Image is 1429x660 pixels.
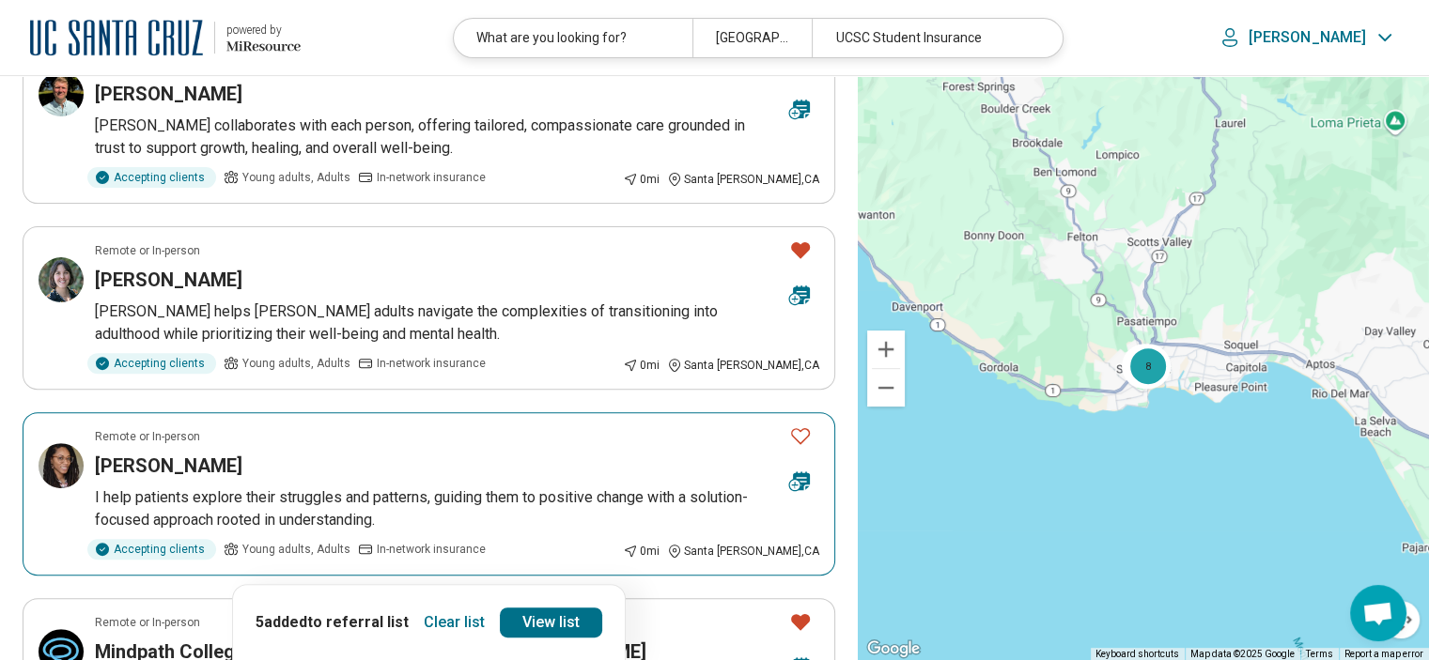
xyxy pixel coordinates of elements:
[95,453,242,479] h3: [PERSON_NAME]
[307,613,409,631] span: to referral list
[242,541,350,558] span: Young adults, Adults
[416,607,492,637] button: Clear list
[95,242,200,259] p: Remote or In-person
[667,543,819,560] div: Santa [PERSON_NAME] , CA
[95,428,200,445] p: Remote or In-person
[782,231,819,269] button: Favorite
[30,15,203,60] img: University of California at Santa Cruz
[867,330,905,368] button: Zoom in
[623,543,660,560] div: 0 mi
[377,169,486,186] span: In-network insurance
[87,167,216,188] div: Accepting clients
[1350,585,1406,641] div: Open chat
[95,81,242,107] h3: [PERSON_NAME]
[95,115,819,160] p: [PERSON_NAME] collaborates with each person, offering tailored, compassionate care grounded in tr...
[692,19,812,57] div: [GEOGRAPHIC_DATA], [GEOGRAPHIC_DATA], [GEOGRAPHIC_DATA]
[667,357,819,374] div: Santa [PERSON_NAME] , CA
[242,355,350,372] span: Young adults, Adults
[256,611,409,634] p: 5 added
[782,417,819,455] button: Favorite
[1344,649,1423,659] a: Report a map error
[812,19,1050,57] div: UCSC Student Insurance
[782,603,819,641] button: Favorite
[500,607,602,637] a: View list
[1126,344,1171,389] div: 8
[1190,649,1295,659] span: Map data ©2025 Google
[377,541,486,558] span: In-network insurance
[1249,28,1366,47] p: [PERSON_NAME]
[242,169,350,186] span: Young adults, Adults
[377,355,486,372] span: In-network insurance
[623,357,660,374] div: 0 mi
[454,19,692,57] div: What are you looking for?
[87,539,216,560] div: Accepting clients
[1306,649,1333,659] a: Terms (opens in new tab)
[623,171,660,188] div: 0 mi
[95,300,819,345] p: [PERSON_NAME] helps [PERSON_NAME] adults navigate the complexities of transitioning into adulthoo...
[226,22,301,38] div: powered by
[95,267,242,293] h3: [PERSON_NAME]
[667,171,819,188] div: Santa [PERSON_NAME] , CA
[95,486,819,531] p: I help patients explore their struggles and patterns, guiding them to positive change with a solu...
[95,614,200,631] p: Remote or In-person
[867,369,905,407] button: Zoom out
[87,353,216,374] div: Accepting clients
[1121,344,1166,389] div: 2
[30,15,301,60] a: University of California at Santa Cruzpowered by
